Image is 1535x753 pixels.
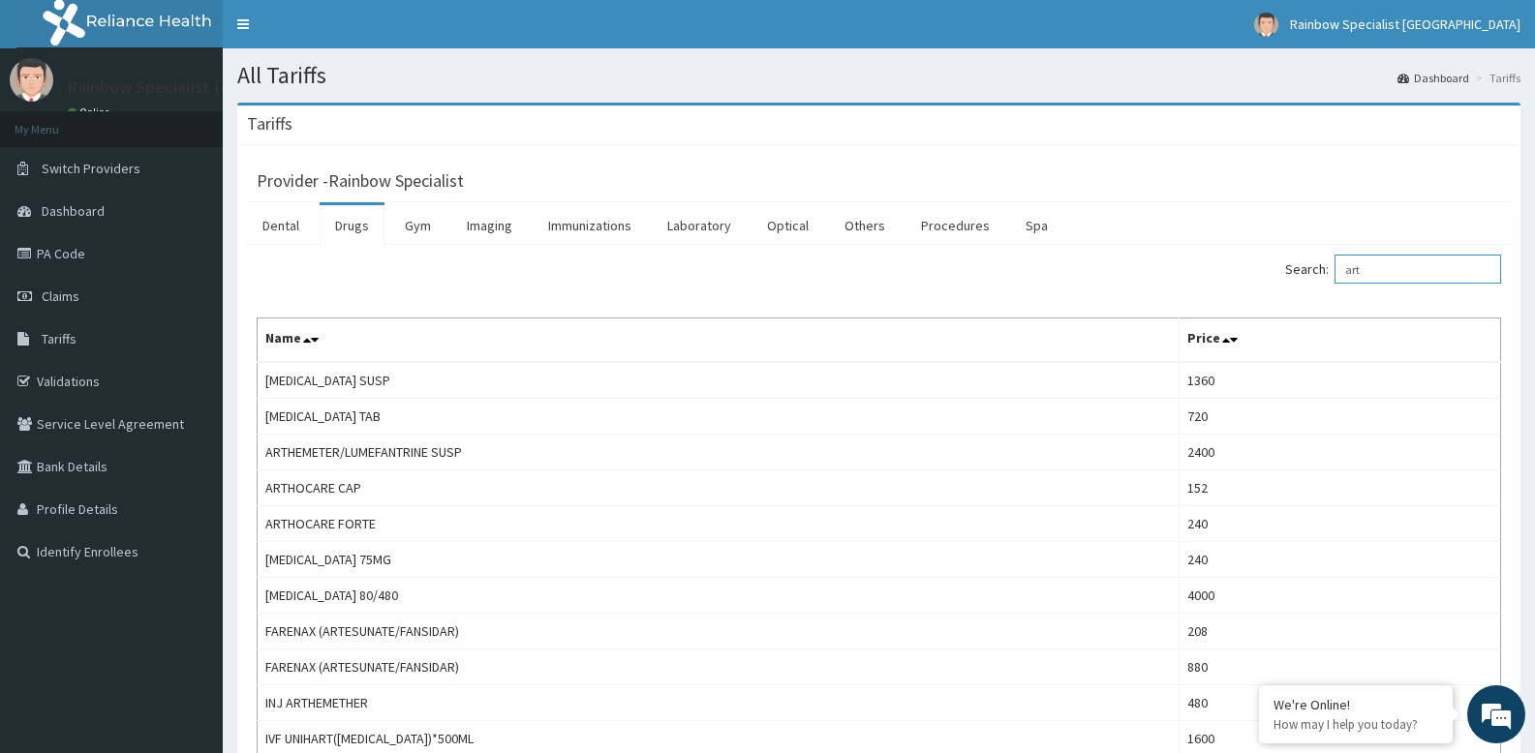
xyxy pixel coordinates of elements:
a: Online [68,105,114,119]
label: Search: [1285,255,1501,284]
p: Rainbow Specialist [GEOGRAPHIC_DATA] [68,78,374,96]
td: 152 [1179,470,1500,506]
td: 480 [1179,685,1500,721]
a: Procedures [906,205,1005,246]
td: 720 [1179,399,1500,435]
td: ARTHOCARE CAP [258,470,1180,506]
td: 2400 [1179,435,1500,470]
td: FARENAX (ARTESUNATE/FANSIDAR) [258,649,1180,685]
span: Claims [42,287,79,305]
a: Imaging [451,205,528,246]
td: [MEDICAL_DATA] 75MG [258,542,1180,578]
td: ARTHOCARE FORTE [258,506,1180,542]
span: Switch Providers [42,160,140,177]
span: Dashboard [42,202,105,220]
td: ARTHEMETER/LUMEFANTRINE SUSP [258,435,1180,470]
span: We're online! [112,244,267,439]
img: User Image [10,58,53,102]
a: Dashboard [1397,70,1469,86]
textarea: Type your message and hit 'Enter' [10,528,369,596]
td: 1360 [1179,362,1500,399]
td: 4000 [1179,578,1500,614]
img: User Image [1254,13,1278,37]
div: Chat with us now [101,108,325,134]
span: Tariffs [42,330,77,347]
td: [MEDICAL_DATA] SUSP [258,362,1180,399]
td: 208 [1179,614,1500,649]
a: Dental [247,205,315,246]
a: Gym [389,205,446,246]
span: Rainbow Specialist [GEOGRAPHIC_DATA] [1290,15,1520,33]
a: Others [829,205,901,246]
h1: All Tariffs [237,63,1520,88]
div: We're Online! [1274,696,1438,713]
a: Optical [752,205,824,246]
p: How may I help you today? [1274,716,1438,733]
td: [MEDICAL_DATA] TAB [258,399,1180,435]
a: Laboratory [652,205,747,246]
td: 880 [1179,649,1500,685]
td: FARENAX (ARTESUNATE/FANSIDAR) [258,614,1180,649]
h3: Tariffs [247,115,292,133]
img: d_794563401_company_1708531726252_794563401 [36,97,78,145]
li: Tariffs [1471,70,1520,86]
th: Price [1179,318,1500,363]
td: 240 [1179,506,1500,542]
a: Spa [1010,205,1063,246]
h3: Provider - Rainbow Specialist [257,172,464,190]
td: INJ ARTHEMETHER [258,685,1180,721]
th: Name [258,318,1180,363]
td: [MEDICAL_DATA] 80/480 [258,578,1180,614]
div: Minimize live chat window [318,10,364,56]
a: Immunizations [533,205,647,246]
input: Search: [1335,255,1501,284]
td: 240 [1179,542,1500,578]
a: Drugs [320,205,384,246]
